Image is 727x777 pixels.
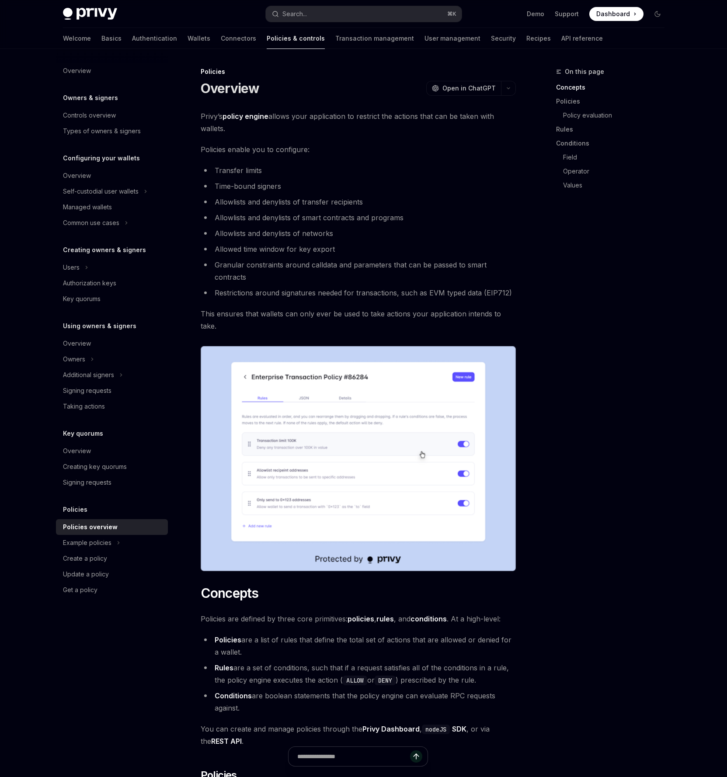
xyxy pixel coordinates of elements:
h5: Owners & signers [63,93,118,103]
button: Search...⌘K [266,6,462,22]
button: Send message [410,750,422,763]
span: This ensures that wallets can only ever be used to take actions your application intends to take. [201,308,516,332]
a: Signing requests [56,383,168,399]
div: Taking actions [63,401,105,412]
span: ⌘ K [447,10,456,17]
strong: policy engine [223,112,268,121]
a: Authentication [132,28,177,49]
div: Overview [63,446,91,456]
div: Search... [282,9,307,19]
div: Policies overview [63,522,118,532]
div: Create a policy [63,553,107,564]
li: are boolean statements that the policy engine can evaluate RPC requests against. [201,690,516,714]
a: Concepts [556,80,671,94]
li: Allowlists and denylists of networks [201,227,516,239]
li: Allowlists and denylists of transfer recipients [201,196,516,208]
a: Types of owners & signers [56,123,168,139]
code: DENY [375,676,396,685]
a: Controls overview [56,108,168,123]
a: SDK [452,725,466,734]
strong: Conditions [215,691,252,700]
a: Rules [556,122,671,136]
a: Dashboard [589,7,644,21]
strong: Rules [215,663,233,672]
a: Signing requests [56,475,168,490]
h5: Policies [63,504,87,515]
div: Authorization keys [63,278,116,288]
a: Privy Dashboard [362,725,420,734]
li: Transfer limits [201,164,516,177]
img: dark logo [63,8,117,20]
a: Update a policy [56,566,168,582]
a: Support [555,10,579,18]
div: Creating key quorums [63,461,127,472]
h5: Configuring your wallets [63,153,140,163]
strong: policies [348,614,374,623]
span: On this page [565,66,604,77]
span: Policies enable you to configure: [201,143,516,156]
a: Creating key quorums [56,459,168,475]
a: Create a policy [56,551,168,566]
a: REST API [211,737,242,746]
a: Recipes [526,28,551,49]
li: Granular constraints around calldata and parameters that can be passed to smart contracts [201,259,516,283]
div: Controls overview [63,110,116,121]
div: Get a policy [63,585,97,595]
a: Get a policy [56,582,168,598]
a: Managed wallets [56,199,168,215]
li: Time-bound signers [201,180,516,192]
a: Policy evaluation [563,108,671,122]
div: Common use cases [63,218,119,228]
li: are a list of rules that define the total set of actions that are allowed or denied for a wallet. [201,634,516,658]
a: Wallets [188,28,210,49]
a: Taking actions [56,399,168,414]
a: Field [563,150,671,164]
div: Types of owners & signers [63,126,141,136]
a: API reference [561,28,603,49]
div: Owners [63,354,85,364]
h1: Overview [201,80,260,96]
span: You can create and manage policies through the , , or via the . [201,723,516,747]
li: Restrictions around signatures needed for transactions, such as EVM typed data (EIP712) [201,287,516,299]
div: Update a policy [63,569,109,579]
a: Overview [56,168,168,184]
strong: rules [376,614,394,623]
a: Basics [101,28,122,49]
span: Privy’s allows your application to restrict the actions that can be taken with wallets. [201,110,516,135]
span: Dashboard [596,10,630,18]
a: Operator [563,164,671,178]
div: Users [63,262,80,273]
code: ALLOW [343,676,367,685]
button: Toggle dark mode [650,7,664,21]
a: Connectors [221,28,256,49]
h5: Key quorums [63,428,103,439]
h5: Creating owners & signers [63,245,146,255]
strong: conditions [410,614,447,623]
div: Key quorums [63,294,101,304]
div: Overview [63,338,91,349]
div: Signing requests [63,385,111,396]
a: User management [424,28,480,49]
h5: Using owners & signers [63,321,136,331]
code: nodeJS [422,725,450,734]
span: Policies are defined by three core primitives: , , and . At a high-level: [201,613,516,625]
div: Self-custodial user wallets [63,186,139,197]
span: Open in ChatGPT [442,84,496,93]
img: Managing policies in the Privy Dashboard [201,346,516,571]
a: Transaction management [335,28,414,49]
a: Overview [56,443,168,459]
span: Concepts [201,585,259,601]
button: Open in ChatGPT [426,81,501,96]
a: Authorization keys [56,275,168,291]
div: Managed wallets [63,202,112,212]
div: Overview [63,170,91,181]
div: Policies [201,67,516,76]
div: Example policies [63,538,111,548]
div: Additional signers [63,370,114,380]
a: Welcome [63,28,91,49]
a: Conditions [556,136,671,150]
a: Policies overview [56,519,168,535]
a: Values [563,178,671,192]
div: Overview [63,66,91,76]
strong: Policies [215,635,241,644]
